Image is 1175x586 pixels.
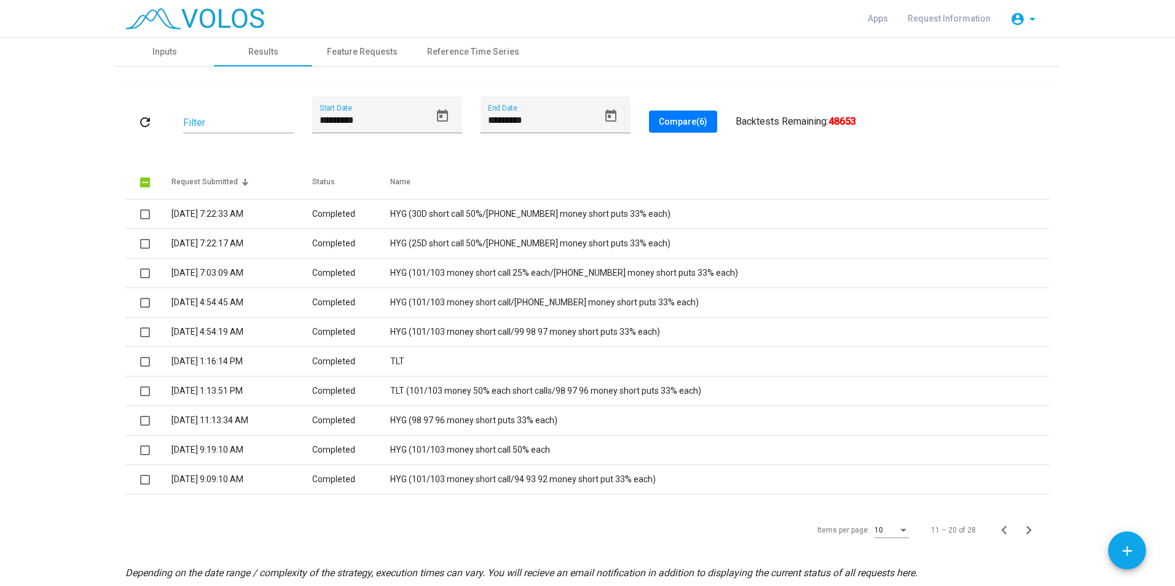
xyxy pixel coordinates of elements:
td: Completed [312,436,390,465]
button: Open calendar [430,104,455,128]
div: Inputs [152,45,177,58]
td: [DATE] 7:22:33 AM [171,200,312,229]
td: [DATE] 11:13:34 AM [171,406,312,436]
div: Backtests Remaining: [736,114,856,129]
div: Name [390,176,411,187]
td: HYG (101/103 money short call/94 93 92 money short put 33% each) [390,465,1050,494]
span: Request Information [908,14,991,23]
div: Request Submitted [171,176,238,187]
td: TLT (101/103 money 50% each short calls/98 97 96 money short puts 33% each) [390,377,1050,406]
td: [DATE] 4:54:45 AM [171,288,312,318]
td: HYG (101/103 money short call/[PHONE_NUMBER] money short puts 33% each) [390,288,1050,318]
td: Completed [312,377,390,406]
mat-icon: add [1119,543,1135,559]
div: Status [312,176,335,187]
td: [DATE] 9:09:10 AM [171,465,312,494]
td: [DATE] 7:22:17 AM [171,229,312,259]
mat-select: Items per page: [874,526,909,535]
button: Compare(6) [649,111,717,133]
span: Compare (6) [659,117,707,127]
mat-icon: refresh [138,115,152,130]
td: [DATE] 1:16:14 PM [171,347,312,377]
td: Completed [312,347,390,377]
div: Results [248,45,278,58]
td: HYG (101/103 money short call 50% each [390,436,1050,465]
div: 11 – 20 of 28 [931,525,976,536]
span: Apps [868,14,888,23]
td: HYG (101/103 money short call 25% each/[PHONE_NUMBER] money short puts 33% each) [390,259,1050,288]
td: Completed [312,465,390,494]
button: Add icon [1108,531,1146,569]
td: Completed [312,406,390,436]
mat-icon: account_circle [1010,12,1025,26]
div: Items per page: [817,525,870,536]
td: Completed [312,200,390,229]
div: Status [312,176,390,187]
td: [DATE] 7:03:09 AM [171,259,312,288]
td: [DATE] 4:54:19 AM [171,318,312,347]
b: 48653 [828,115,856,127]
td: [DATE] 9:19:10 AM [171,436,312,465]
td: HYG (98 97 96 money short puts 33% each) [390,406,1050,436]
div: Feature Requests [327,45,398,58]
td: HYG (25D short call 50%/[PHONE_NUMBER] money short puts 33% each) [390,229,1050,259]
a: Request Information [898,7,1000,29]
td: Completed [312,288,390,318]
td: HYG (101/103 money short call/99 98 97 money short puts 33% each) [390,318,1050,347]
i: Depending on the date range / complexity of the strategy, execution times can vary. You will reci... [125,567,918,579]
td: HYG (30D short call 50%/[PHONE_NUMBER] money short puts 33% each) [390,200,1050,229]
td: Completed [312,229,390,259]
div: Request Submitted [171,176,312,187]
td: [DATE] 1:13:51 PM [171,377,312,406]
div: Reference Time Series [427,45,519,58]
button: Previous page [996,518,1020,542]
button: Open calendar [599,104,623,128]
span: 10 [874,526,883,534]
td: Completed [312,259,390,288]
button: Next page [1020,518,1045,542]
td: Completed [312,318,390,347]
td: TLT [390,347,1050,377]
div: Name [390,176,1035,187]
a: Apps [858,7,898,29]
mat-icon: arrow_drop_down [1025,12,1040,26]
